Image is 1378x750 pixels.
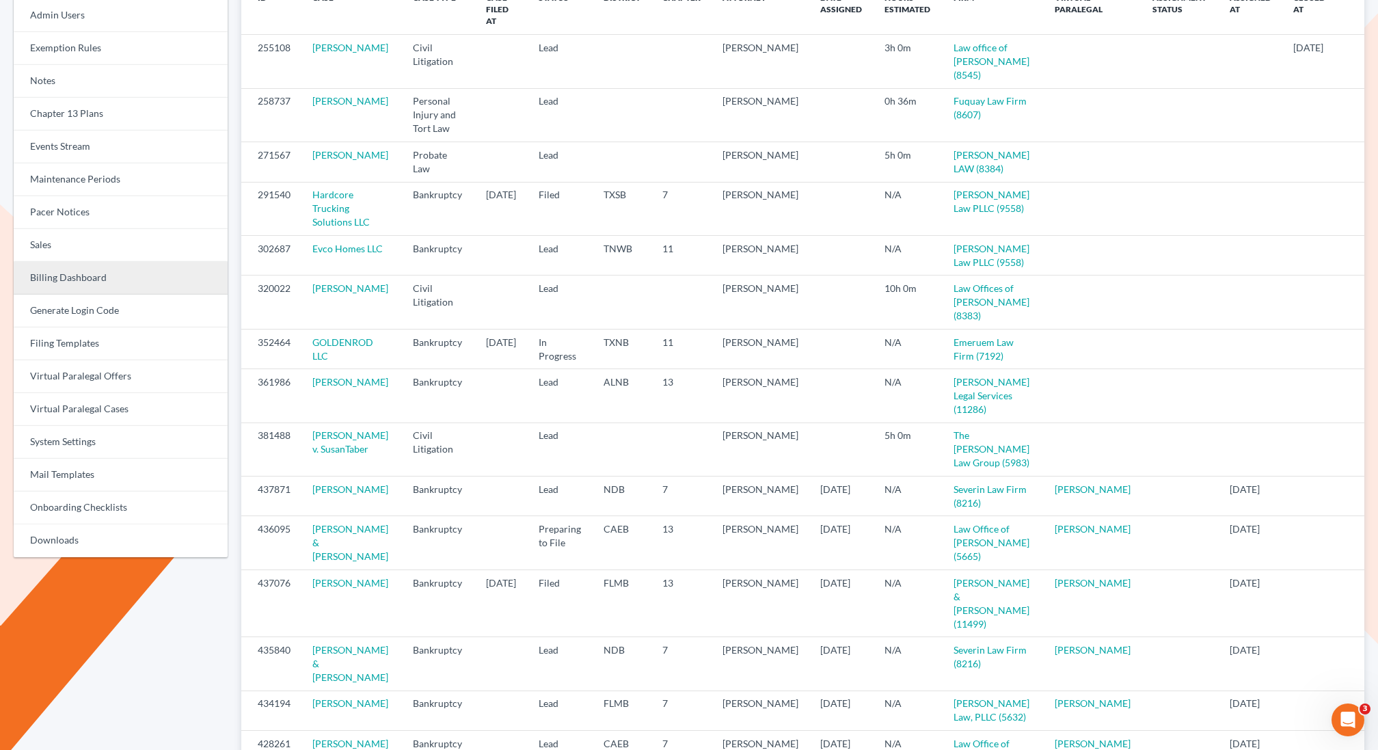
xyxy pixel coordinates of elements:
[593,329,651,369] td: TXNB
[1055,738,1131,749] a: [PERSON_NAME]
[1055,644,1131,656] a: [PERSON_NAME]
[712,88,809,142] td: [PERSON_NAME]
[402,691,475,730] td: Bankruptcy
[241,423,301,476] td: 381488
[712,236,809,276] td: [PERSON_NAME]
[241,516,301,570] td: 436095
[593,516,651,570] td: CAEB
[312,483,388,495] a: [PERSON_NAME]
[475,329,528,369] td: [DATE]
[402,35,475,88] td: Civil Litigation
[1055,577,1131,589] a: [PERSON_NAME]
[954,697,1029,723] a: [PERSON_NAME] Law, PLLC (5632)
[1219,477,1283,516] td: [DATE]
[402,477,475,516] td: Bankruptcy
[312,95,388,107] a: [PERSON_NAME]
[1219,637,1283,691] td: [DATE]
[809,691,874,730] td: [DATE]
[954,429,1029,468] a: The [PERSON_NAME] Law Group (5983)
[14,524,228,557] a: Downloads
[809,516,874,570] td: [DATE]
[402,570,475,637] td: Bankruptcy
[312,149,388,161] a: [PERSON_NAME]
[954,376,1029,415] a: [PERSON_NAME] Legal Services (11286)
[402,329,475,369] td: Bankruptcy
[651,182,712,235] td: 7
[312,577,388,589] a: [PERSON_NAME]
[528,182,593,235] td: Filed
[712,477,809,516] td: [PERSON_NAME]
[312,189,370,228] a: Hardcore Trucking Solutions LLC
[809,477,874,516] td: [DATE]
[14,65,228,98] a: Notes
[528,516,593,570] td: Preparing to File
[651,570,712,637] td: 13
[312,42,388,53] a: [PERSON_NAME]
[241,236,301,276] td: 302687
[874,691,942,730] td: N/A
[874,369,942,423] td: N/A
[651,637,712,691] td: 7
[475,570,528,637] td: [DATE]
[809,570,874,637] td: [DATE]
[593,691,651,730] td: FLMB
[14,196,228,229] a: Pacer Notices
[14,459,228,492] a: Mail Templates
[954,577,1029,630] a: [PERSON_NAME] & [PERSON_NAME] (11499)
[402,369,475,423] td: Bankruptcy
[402,182,475,235] td: Bankruptcy
[874,142,942,182] td: 5h 0m
[874,88,942,142] td: 0h 36m
[809,637,874,691] td: [DATE]
[874,329,942,369] td: N/A
[651,329,712,369] td: 11
[1055,523,1131,535] a: [PERSON_NAME]
[528,88,593,142] td: Lead
[14,229,228,262] a: Sales
[14,98,228,131] a: Chapter 13 Plans
[874,423,942,476] td: 5h 0m
[241,329,301,369] td: 352464
[241,88,301,142] td: 258737
[528,329,593,369] td: In Progress
[14,393,228,426] a: Virtual Paralegal Cases
[1055,697,1131,709] a: [PERSON_NAME]
[14,426,228,459] a: System Settings
[712,637,809,691] td: [PERSON_NAME]
[312,523,388,562] a: [PERSON_NAME] & [PERSON_NAME]
[712,369,809,423] td: [PERSON_NAME]
[241,276,301,329] td: 320022
[712,329,809,369] td: [PERSON_NAME]
[712,142,809,182] td: [PERSON_NAME]
[593,236,651,276] td: TNWB
[712,276,809,329] td: [PERSON_NAME]
[651,477,712,516] td: 7
[528,369,593,423] td: Lead
[954,95,1027,120] a: Fuquay Law Firm (8607)
[312,376,388,388] a: [PERSON_NAME]
[312,738,388,749] a: [PERSON_NAME]
[1219,691,1283,730] td: [DATE]
[14,163,228,196] a: Maintenance Periods
[528,423,593,476] td: Lead
[954,282,1029,321] a: Law Offices of [PERSON_NAME] (8383)
[651,691,712,730] td: 7
[241,637,301,691] td: 435840
[1282,35,1337,88] td: [DATE]
[874,637,942,691] td: N/A
[651,516,712,570] td: 13
[874,35,942,88] td: 3h 0m
[402,236,475,276] td: Bankruptcy
[874,276,942,329] td: 10h 0m
[954,243,1029,268] a: [PERSON_NAME] Law PLLC (9558)
[312,429,388,455] a: [PERSON_NAME] v. SusanTaber
[954,42,1029,81] a: Law office of [PERSON_NAME] (8545)
[241,35,301,88] td: 255108
[1219,516,1283,570] td: [DATE]
[14,295,228,327] a: Generate Login Code
[712,35,809,88] td: [PERSON_NAME]
[528,276,593,329] td: Lead
[651,236,712,276] td: 11
[712,691,809,730] td: [PERSON_NAME]
[954,149,1029,174] a: [PERSON_NAME] LAW (8384)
